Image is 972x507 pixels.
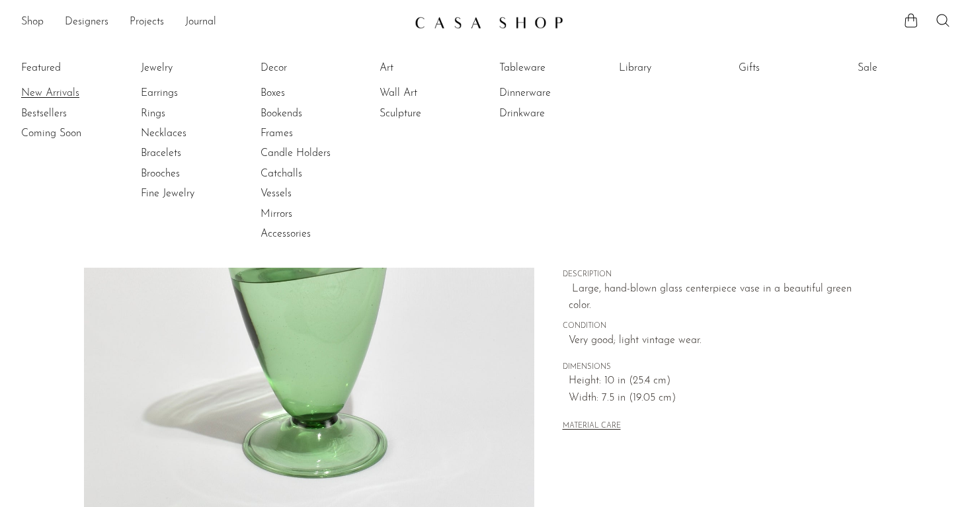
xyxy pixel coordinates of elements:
a: Boxes [261,86,360,100]
a: Fine Jewelry [141,186,240,201]
a: Frames [261,126,360,141]
a: Catchalls [261,167,360,181]
ul: Tableware [499,58,598,124]
a: Decor [261,61,360,75]
a: Wall Art [380,86,479,100]
a: Sale [858,61,957,75]
ul: Library [619,58,718,83]
a: Vessels [261,186,360,201]
span: DESCRIPTION [563,269,860,281]
span: DIMENSIONS [563,362,860,373]
ul: Featured [21,83,120,143]
a: Necklaces [141,126,240,141]
button: MATERIAL CARE [563,422,621,432]
a: Candle Holders [261,146,360,161]
a: New Arrivals [21,86,120,100]
ul: Sale [858,58,957,83]
a: Tableware [499,61,598,75]
ul: Art [380,58,479,124]
a: Shop [21,14,44,31]
a: Designers [65,14,108,31]
a: Sculpture [380,106,479,121]
span: Height: 10 in (25.4 cm) [569,373,860,390]
a: Rings [141,106,240,121]
a: Library [619,61,718,75]
a: Drinkware [499,106,598,121]
a: Jewelry [141,61,240,75]
a: Accessories [261,227,360,241]
span: CONDITION [563,321,860,332]
a: Gifts [739,61,838,75]
ul: Gifts [739,58,838,83]
a: Bookends [261,106,360,121]
ul: NEW HEADER MENU [21,11,404,34]
a: Art [380,61,479,75]
a: Coming Soon [21,126,120,141]
a: Brooches [141,167,240,181]
a: Earrings [141,86,240,100]
nav: Desktop navigation [21,11,404,34]
a: Projects [130,14,164,31]
a: Bracelets [141,146,240,161]
a: Mirrors [261,207,360,221]
ul: Jewelry [141,58,240,204]
span: Very good; light vintage wear. [569,332,860,350]
span: Width: 7.5 in (19.05 cm) [569,390,860,407]
ul: Decor [261,58,360,245]
p: Large, hand-blown glass centerpiece vase in a beautiful green color. [569,281,860,315]
a: Journal [185,14,216,31]
a: Dinnerware [499,86,598,100]
a: Bestsellers [21,106,120,121]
